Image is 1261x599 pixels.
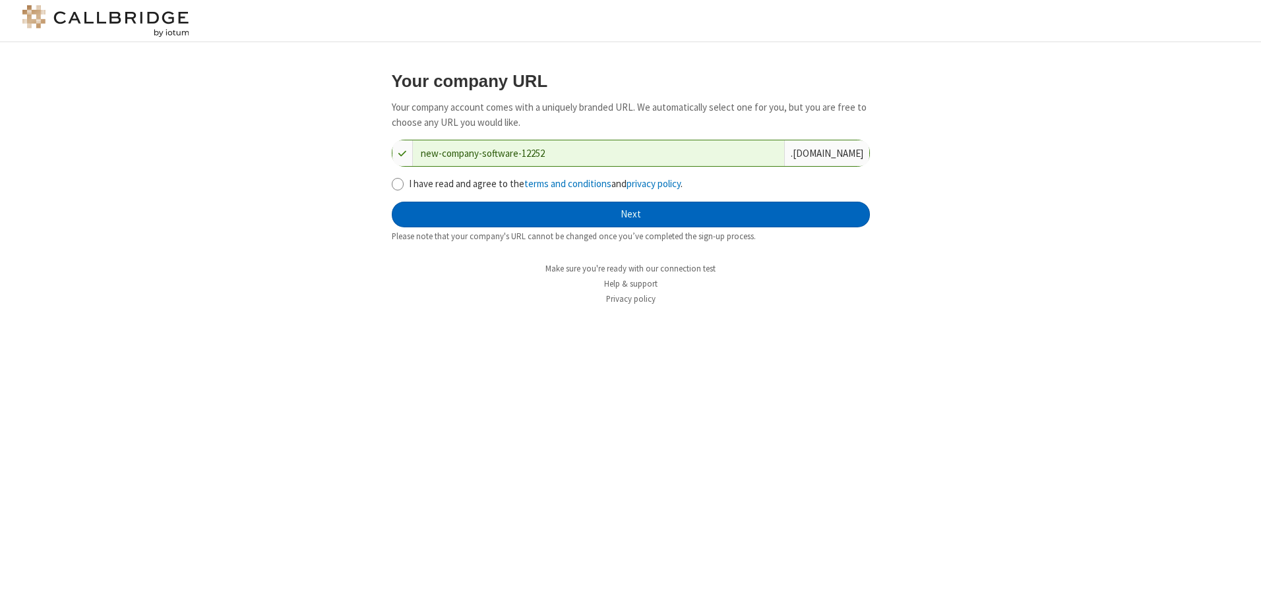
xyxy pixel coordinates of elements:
[545,263,716,274] a: Make sure you're ready with our connection test
[784,140,869,166] div: . [DOMAIN_NAME]
[606,293,656,304] a: Privacy policy
[20,5,191,37] img: logo@2x.png
[392,230,870,242] div: Please note that your company's URL cannot be changed once you’ve completed the sign-up process.
[627,177,681,190] a: privacy policy
[604,278,658,289] a: Help & support
[409,177,870,192] label: I have read and agree to the and .
[392,100,870,130] p: Your company account comes with a uniquely branded URL. We automatically select one for you, but ...
[524,177,611,190] a: terms and conditions
[392,202,870,228] button: Next
[392,72,870,90] h3: Your company URL
[413,140,784,166] input: Company URL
